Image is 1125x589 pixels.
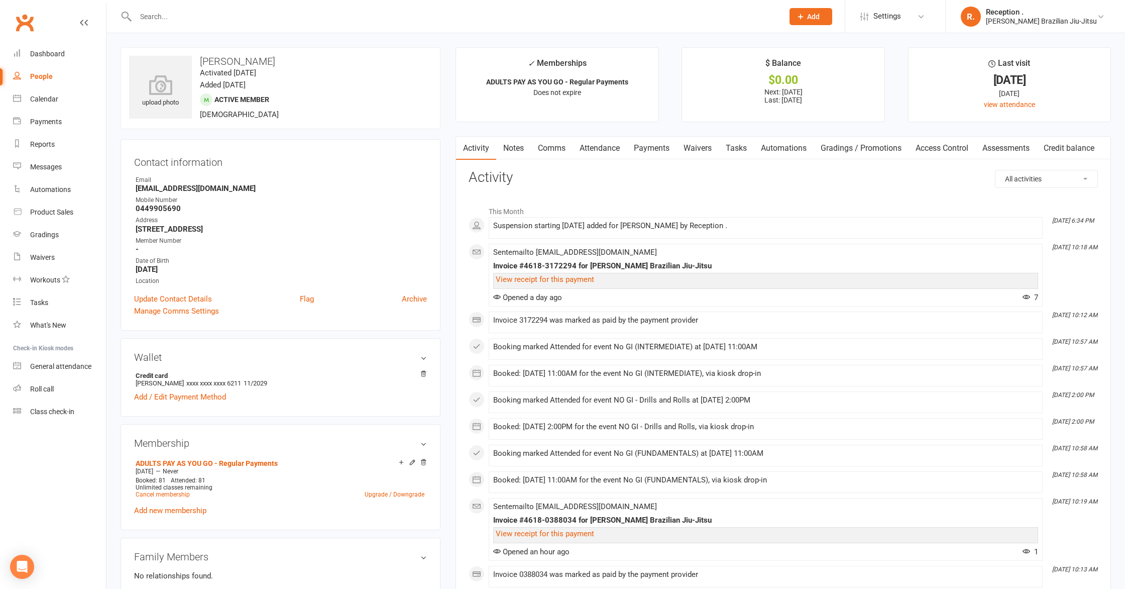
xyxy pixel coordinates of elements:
[30,95,58,103] div: Calendar
[30,185,71,193] div: Automations
[13,355,106,378] a: General attendance kiosk mode
[30,72,53,80] div: People
[493,502,657,511] span: Sent email to [EMAIL_ADDRESS][DOMAIN_NAME]
[456,137,496,160] a: Activity
[30,276,60,284] div: Workouts
[136,256,427,266] div: Date of Birth
[134,305,219,317] a: Manage Comms Settings
[873,5,901,28] span: Settings
[496,529,594,538] a: View receipt for this payment
[136,184,427,193] strong: [EMAIL_ADDRESS][DOMAIN_NAME]
[13,43,106,65] a: Dashboard
[30,163,62,171] div: Messages
[136,484,212,491] span: Unlimited classes remaining
[493,248,657,257] span: Sent email to [EMAIL_ADDRESS][DOMAIN_NAME]
[136,276,427,286] div: Location
[533,88,581,96] span: Does not expire
[1052,338,1097,345] i: [DATE] 10:57 AM
[134,551,427,562] h3: Family Members
[528,57,587,75] div: Memberships
[136,265,427,274] strong: [DATE]
[30,50,65,58] div: Dashboard
[10,555,34,579] div: Open Intercom Messenger
[1023,547,1038,556] span: 1
[493,369,1038,378] div: Booked: [DATE] 11:00AM for the event No GI (INTERMEDIATE), via kiosk drop-in
[136,216,427,225] div: Address
[975,137,1037,160] a: Assessments
[134,153,427,168] h3: Contact information
[1052,445,1097,452] i: [DATE] 10:58 AM
[984,101,1035,109] a: view attendance
[300,293,314,305] a: Flag
[918,75,1101,85] div: [DATE]
[493,262,1038,270] div: Invoice #4618-3172294 for [PERSON_NAME] Brazilian Jiu-Jitsu
[30,231,59,239] div: Gradings
[200,110,279,119] span: [DEMOGRAPHIC_DATA]
[814,137,909,160] a: Gradings / Promotions
[493,222,1038,230] div: Suspension starting [DATE] added for [PERSON_NAME] by Reception .
[129,56,432,67] h3: [PERSON_NAME]
[134,293,212,305] a: Update Contact Details
[807,13,820,21] span: Add
[30,362,91,370] div: General attendance
[133,10,776,24] input: Search...
[13,88,106,111] a: Calendar
[918,88,1101,99] div: [DATE]
[1052,566,1097,573] i: [DATE] 10:13 AM
[13,65,106,88] a: People
[136,245,427,254] strong: -
[13,201,106,224] a: Product Sales
[136,175,427,185] div: Email
[136,459,278,467] a: ADULTS PAY AS YOU GO - Regular Payments
[790,8,832,25] button: Add
[171,477,205,484] span: Attended: 81
[986,8,1097,17] div: Reception .
[200,80,246,89] time: Added [DATE]
[163,468,178,475] span: Never
[961,7,981,27] div: R.
[691,75,875,85] div: $0.00
[136,225,427,234] strong: [STREET_ADDRESS]
[493,570,1038,579] div: Invoice 0388034 was marked as paid by the payment provider
[13,401,106,423] a: Class kiosk mode
[136,236,427,246] div: Member Number
[493,476,1038,484] div: Booked: [DATE] 11:00AM for the event No GI (FUNDAMENTALS), via kiosk drop-in
[493,396,1038,405] div: Booking marked Attended for event NO GI - Drills and Rolls at [DATE] 2:00PM
[573,137,627,160] a: Attendance
[30,321,66,329] div: What's New
[496,137,531,160] a: Notes
[469,201,1098,217] li: This Month
[627,137,677,160] a: Payments
[493,449,1038,458] div: Booking marked Attended for event No GI (FUNDAMENTALS) at [DATE] 11:00AM
[493,547,570,556] span: Opened an hour ago
[496,275,594,284] a: View receipt for this payment
[13,178,106,201] a: Automations
[134,352,427,363] h3: Wallet
[719,137,754,160] a: Tasks
[988,57,1030,75] div: Last visit
[136,372,422,379] strong: Credit card
[30,299,48,307] div: Tasks
[691,88,875,104] p: Next: [DATE] Last: [DATE]
[1052,312,1097,319] i: [DATE] 10:12 AM
[493,343,1038,351] div: Booking marked Attended for event No GI (INTERMEDIATE) at [DATE] 11:00AM
[1037,137,1101,160] a: Credit balance
[136,204,427,213] strong: 0449905690
[1052,217,1094,224] i: [DATE] 6:34 PM
[186,379,241,387] span: xxxx xxxx xxxx 6211
[13,291,106,314] a: Tasks
[677,137,719,160] a: Waivers
[30,408,74,416] div: Class check-in
[134,570,427,582] p: No relationships found.
[134,506,206,515] a: Add new membership
[13,224,106,246] a: Gradings
[12,10,37,35] a: Clubworx
[13,269,106,291] a: Workouts
[1052,471,1097,478] i: [DATE] 10:58 AM
[986,17,1097,26] div: [PERSON_NAME] Brazilian Jiu-Jitsu
[30,385,54,393] div: Roll call
[531,137,573,160] a: Comms
[1023,293,1038,302] span: 7
[754,137,814,160] a: Automations
[486,78,628,86] strong: ADULTS PAY AS YOU GO - Regular Payments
